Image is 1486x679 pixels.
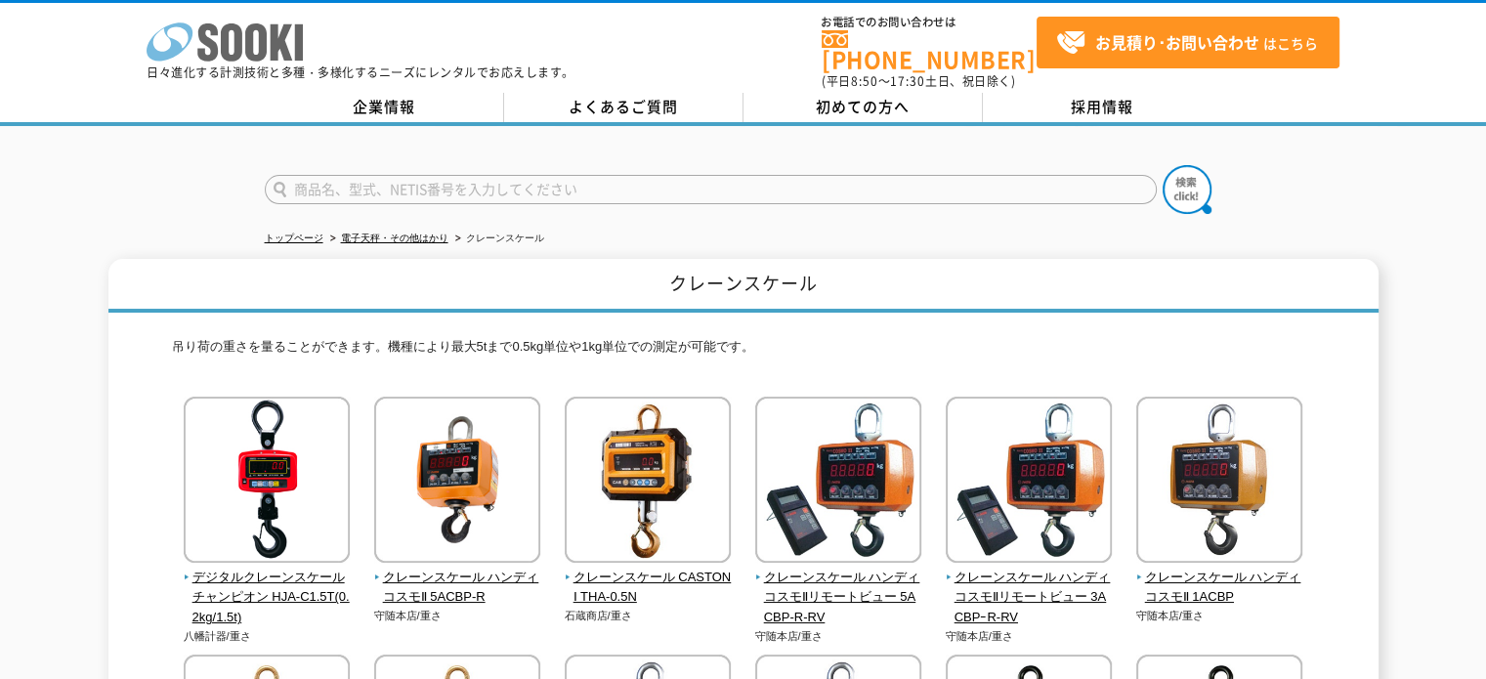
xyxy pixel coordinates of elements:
img: btn_search.png [1163,165,1211,214]
a: お見積り･お問い合わせはこちら [1037,17,1339,68]
span: (平日 ～ 土日、祝日除く) [822,72,1015,90]
p: 守随本店/重さ [374,608,541,624]
a: クレーンスケール CASTONⅠ THA-0.5N [565,549,732,608]
span: クレーンスケール ハンディコスモⅡリモートビュー 3ACBPｰR-RV [946,568,1113,628]
p: 吊り荷の重さを量ることができます。機種により最大5tまで0.5kg単位や1kg単位での測定が可能です。 [172,337,1315,367]
p: 日々進化する計測技術と多種・多様化するニーズにレンタルでお応えします。 [147,66,574,78]
a: 企業情報 [265,93,504,122]
img: クレーンスケール ハンディコスモⅡリモートビュー 5ACBP-R-RV [755,397,921,568]
img: クレーンスケール CASTONⅠ THA-0.5N [565,397,731,568]
a: 採用情報 [983,93,1222,122]
span: クレーンスケール ハンディコスモⅡリモートビュー 5ACBP-R-RV [755,568,922,628]
a: クレーンスケール ハンディコスモⅡ 5ACBP-R [374,549,541,608]
a: クレーンスケール ハンディコスモⅡ 1ACBP [1136,549,1303,608]
li: クレーンスケール [451,229,544,249]
h1: クレーンスケール [108,259,1379,313]
p: 守随本店/重さ [946,628,1113,645]
span: クレーンスケール ハンディコスモⅡ 5ACBP-R [374,568,541,609]
span: はこちら [1056,28,1318,58]
span: 初めての方へ [816,96,910,117]
span: 8:50 [851,72,878,90]
a: よくあるご質問 [504,93,743,122]
p: 守随本店/重さ [755,628,922,645]
input: 商品名、型式、NETIS番号を入力してください [265,175,1157,204]
p: 石蔵商店/重さ [565,608,732,624]
a: [PHONE_NUMBER] [822,30,1037,70]
span: デジタルクレーンスケール チャンピオン HJA-C1.5T(0.2kg/1.5t) [184,568,351,628]
a: 初めての方へ [743,93,983,122]
img: クレーンスケール ハンディコスモⅡ 5ACBP-R [374,397,540,568]
a: トップページ [265,233,323,243]
img: クレーンスケール ハンディコスモⅡ 1ACBP [1136,397,1302,568]
img: デジタルクレーンスケール チャンピオン HJA-C1.5T(0.2kg/1.5t) [184,397,350,568]
span: クレーンスケール ハンディコスモⅡ 1ACBP [1136,568,1303,609]
span: お電話でのお問い合わせは [822,17,1037,28]
a: クレーンスケール ハンディコスモⅡリモートビュー 5ACBP-R-RV [755,549,922,628]
p: 八幡計器/重さ [184,628,351,645]
a: 電子天秤・その他はかり [341,233,448,243]
p: 守随本店/重さ [1136,608,1303,624]
strong: お見積り･お問い合わせ [1095,30,1259,54]
a: デジタルクレーンスケール チャンピオン HJA-C1.5T(0.2kg/1.5t) [184,549,351,628]
span: クレーンスケール CASTONⅠ THA-0.5N [565,568,732,609]
span: 17:30 [890,72,925,90]
a: クレーンスケール ハンディコスモⅡリモートビュー 3ACBPｰR-RV [946,549,1113,628]
img: クレーンスケール ハンディコスモⅡリモートビュー 3ACBPｰR-RV [946,397,1112,568]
